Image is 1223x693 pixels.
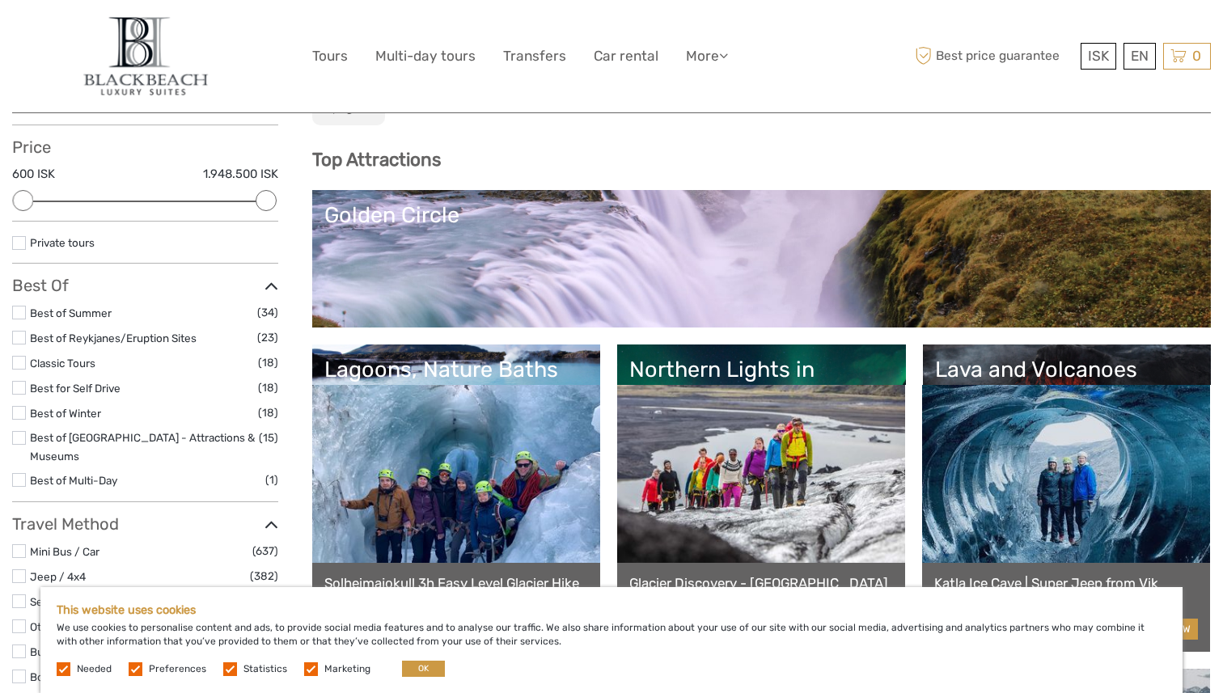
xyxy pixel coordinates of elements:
a: Boat [30,670,53,683]
b: Top Attractions [312,149,441,171]
span: ISK [1088,48,1109,64]
a: Best of [GEOGRAPHIC_DATA] - Attractions & Museums [30,431,255,463]
label: 1.948.500 ISK [203,166,278,183]
label: Preferences [149,662,206,676]
div: Lava and Volcanoes [935,357,1200,382]
span: 0 [1190,48,1204,64]
div: EN [1124,43,1156,70]
a: Jeep / 4x4 [30,570,86,583]
a: Best of Multi-Day [30,474,117,487]
span: (18) [258,404,278,422]
a: Classic Tours [30,357,95,370]
a: Bus [30,645,49,658]
a: Self-Drive [30,595,81,608]
a: Northern Lights in [GEOGRAPHIC_DATA] [629,357,894,470]
div: Northern Lights in [GEOGRAPHIC_DATA] [629,357,894,409]
a: Lava and Volcanoes [935,357,1200,470]
a: Multi-day tours [375,44,476,68]
label: 600 ISK [12,166,55,183]
a: Mini Bus / Car [30,545,99,558]
label: Statistics [243,662,287,676]
p: We're away right now. Please check back later! [23,28,183,41]
div: We use cookies to personalise content and ads, to provide social media features and to analyse ou... [40,587,1183,693]
button: OK [402,661,445,677]
span: (23) [257,328,278,347]
a: Other / Non-Travel [30,620,124,633]
a: More [686,44,728,68]
span: (18) [258,353,278,372]
a: Golden Circle [324,202,1200,315]
a: Solheimajokull 3h Easy Level Glacier Hike [324,575,588,591]
div: Golden Circle [324,202,1200,228]
h3: Travel Method [12,514,278,534]
span: (34) [257,303,278,322]
span: (1) [265,471,278,489]
h3: Best Of [12,276,278,295]
a: Lagoons, Nature Baths and Spas [324,357,589,470]
label: Marketing [324,662,370,676]
span: (637) [252,542,278,560]
label: Needed [77,662,112,676]
span: Best price guarantee [912,43,1077,70]
h3: Price [12,137,278,157]
span: (18) [258,378,278,397]
a: Best of Summer [30,306,112,319]
a: Car rental [594,44,658,68]
a: Tours [312,44,348,68]
a: Glacier Discovery - [GEOGRAPHIC_DATA] [629,575,893,591]
a: Transfers [503,44,566,68]
a: Katla Ice Cave | Super Jeep from Vik [934,575,1198,591]
button: Open LiveChat chat widget [186,25,205,44]
a: Best of Reykjanes/Eruption Sites [30,332,197,344]
a: Private tours [30,236,95,249]
div: Lagoons, Nature Baths and Spas [324,357,589,409]
span: (15) [259,429,278,447]
span: (382) [250,567,278,585]
a: Best of Winter [30,407,101,420]
h5: This website uses cookies [57,603,1166,617]
a: Best for Self Drive [30,382,121,395]
img: 821-d0172702-669c-46bc-8e7c-1716aae4eeb1_logo_big.jpg [75,12,215,100]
